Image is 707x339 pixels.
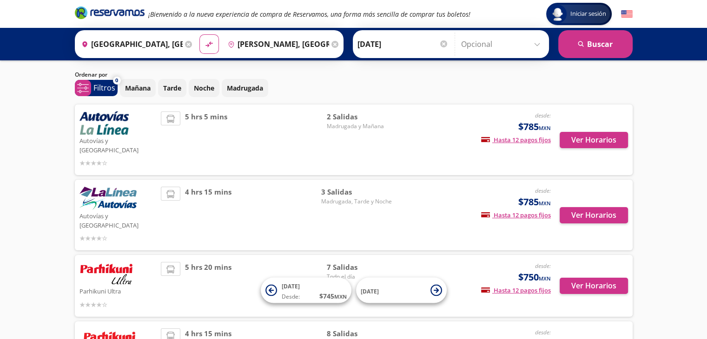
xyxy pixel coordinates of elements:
[115,77,118,85] span: 0
[560,278,628,294] button: Ver Horarios
[535,187,551,195] em: desde:
[79,187,137,210] img: Autovías y La Línea
[518,120,551,134] span: $785
[194,83,214,93] p: Noche
[75,80,118,96] button: 0Filtros
[79,135,157,155] p: Autovías y [GEOGRAPHIC_DATA]
[75,6,145,22] a: Brand Logo
[261,278,351,303] button: [DATE]Desde:$745MXN
[321,187,392,197] span: 3 Salidas
[539,124,551,131] small: MXN
[227,83,263,93] p: Madrugada
[558,30,633,58] button: Buscar
[327,122,392,130] span: Madrugada y Mañana
[222,79,268,97] button: Madrugada
[79,210,157,230] p: Autovías y [GEOGRAPHIC_DATA]
[560,132,628,148] button: Ver Horarios
[79,285,157,296] p: Parhikuni Ultra
[125,83,151,93] p: Mañana
[282,282,300,290] span: [DATE]
[567,9,610,19] span: Iniciar sesión
[621,8,633,20] button: English
[189,79,219,97] button: Noche
[361,287,379,295] span: [DATE]
[461,33,544,56] input: Opcional
[79,262,133,285] img: Parhikuni Ultra
[185,262,231,310] span: 5 hrs 20 mins
[481,211,551,219] span: Hasta 12 pagos fijos
[327,262,392,273] span: 7 Salidas
[224,33,329,56] input: Buscar Destino
[481,286,551,294] span: Hasta 12 pagos fijos
[93,82,115,93] p: Filtros
[120,79,156,97] button: Mañana
[79,111,129,135] img: Autovías y La Línea
[481,136,551,144] span: Hasta 12 pagos fijos
[327,273,392,281] span: Todo el día
[321,197,392,206] span: Madrugada, Tarde y Noche
[185,187,231,243] span: 4 hrs 15 mins
[518,195,551,209] span: $785
[282,293,300,301] span: Desde:
[75,6,145,20] i: Brand Logo
[78,33,183,56] input: Buscar Origen
[327,328,392,339] span: 8 Salidas
[334,293,347,300] small: MXN
[518,270,551,284] span: $750
[539,200,551,207] small: MXN
[356,278,447,303] button: [DATE]
[535,111,551,119] em: desde:
[148,10,470,19] em: ¡Bienvenido a la nueva experiencia de compra de Reservamos, una forma más sencilla de comprar tus...
[75,71,107,79] p: Ordenar por
[163,83,181,93] p: Tarde
[535,328,551,336] em: desde:
[535,262,551,270] em: desde:
[560,207,628,223] button: Ver Horarios
[539,275,551,282] small: MXN
[357,33,449,56] input: Elegir Fecha
[158,79,186,97] button: Tarde
[327,111,392,122] span: 2 Salidas
[319,291,347,301] span: $ 745
[185,111,227,168] span: 5 hrs 5 mins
